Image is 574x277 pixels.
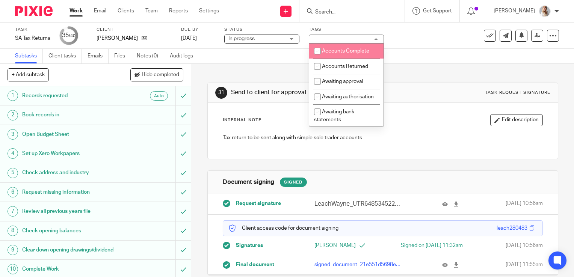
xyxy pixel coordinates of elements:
a: Audit logs [170,49,199,63]
p: Tax return to be sent along with simple sole trader accounts [223,134,542,142]
span: Signatures [236,242,263,249]
h1: Check opening balances [22,225,119,236]
h1: Set up Xero Workpapers [22,148,119,159]
label: Tags [309,27,384,33]
label: Task [15,27,50,33]
h1: Send to client for approval [231,89,399,96]
p: Internal Note [223,117,261,123]
a: Clients [118,7,134,15]
h1: Open Budget Sheet [22,129,119,140]
div: Auto [150,91,168,101]
a: Subtasks [15,49,43,63]
a: Emails [88,49,109,63]
a: Work [69,7,83,15]
span: Final document [236,261,274,268]
a: Team [145,7,158,15]
div: Signed on [DATE] 11:32am [394,242,463,249]
h1: Clear down opening drawings/dividend [22,244,119,256]
div: 4 [8,148,18,159]
div: Task request signature [485,90,550,96]
div: 1 [8,90,18,101]
span: Accounts Complete [322,48,369,54]
div: 7 [8,206,18,217]
p: [PERSON_NAME] [494,7,535,15]
div: 10 [8,264,18,274]
h1: Request missing information [22,187,119,198]
img: IMG_9968.jpg [539,5,551,17]
span: [DATE] 10:56am [506,242,543,249]
p: Client access code for document signing [229,224,338,232]
a: Notes (0) [137,49,164,63]
div: 9 [8,245,18,255]
div: 2 [8,110,18,120]
div: 35 [62,31,76,40]
small: /40 [69,34,76,38]
span: Awaiting bank statements [314,109,354,122]
div: 6 [8,187,18,197]
span: Accounts Returned [322,64,368,69]
h1: Review all previous years file [22,206,119,217]
h1: Book records in [22,109,119,120]
label: Status [224,27,299,33]
a: Client tasks [48,49,82,63]
p: signed_document_21e551d5698e47cc98eb2e0f2e5f1726.pdf [314,261,401,268]
span: [DATE] [181,36,197,41]
span: Request signature [236,200,281,207]
div: SA Tax Returns [15,35,50,42]
div: 31 [215,87,227,99]
div: 8 [8,226,18,236]
a: Email [94,7,106,15]
h1: Complete Work [22,263,119,275]
span: In progress [228,36,255,41]
h1: Document signing [223,178,274,186]
h1: Records requested [22,90,119,101]
a: Reports [169,7,188,15]
div: 5 [8,168,18,178]
span: Awaiting authorisation [322,94,374,99]
span: [DATE] 11:55am [506,261,543,268]
div: leach280483 [497,224,527,232]
span: Awaiting approval [322,79,363,84]
p: LeachWayne_UTR6485345225_2025_TaxReturn.pdf [314,200,401,208]
span: Hide completed [142,72,179,78]
p: [PERSON_NAME] [314,242,383,249]
div: Signed [280,178,307,187]
div: 3 [8,129,18,140]
input: Search [314,9,382,16]
a: Settings [199,7,219,15]
span: Get Support [423,8,452,14]
button: + Add subtask [8,68,49,81]
label: Client [97,27,172,33]
h1: Check address and industry [22,167,119,178]
a: Files [114,49,131,63]
button: Hide completed [130,68,183,81]
p: [PERSON_NAME] [97,35,138,42]
button: Edit description [490,114,543,126]
img: Pixie [15,6,53,16]
span: [DATE] 10:56am [506,200,543,208]
label: Due by [181,27,215,33]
